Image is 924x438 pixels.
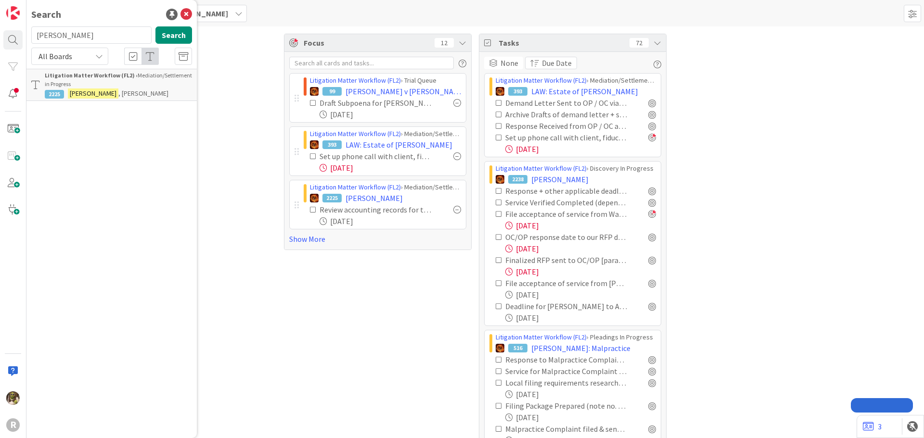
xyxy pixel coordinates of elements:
[322,87,342,96] div: 99
[322,140,342,149] div: 393
[435,38,454,48] div: 12
[310,194,319,202] img: TR
[496,164,587,173] a: Litigation Matter Workflow (FL2)
[68,88,118,99] mark: [PERSON_NAME]
[500,57,518,69] span: None
[346,86,461,97] span: [PERSON_NAME] v [PERSON_NAME]
[505,231,627,243] div: OC/OP response date to our RFP docketed [paralegal]
[525,57,577,69] button: Due Date
[496,87,504,96] img: TR
[31,26,152,44] input: Search for title...
[496,163,656,174] div: › Discovery In Progress
[505,120,627,132] div: Response Received from OP / OC and saved to file
[310,87,319,96] img: TR
[155,26,192,44] button: Search
[496,76,587,85] a: Litigation Matter Workflow (FL2)
[505,97,627,109] div: Demand Letter Sent to OP / OC via US Mail + Email
[531,342,630,354] span: [PERSON_NAME]: Malpractice
[505,208,627,220] div: File acceptance of service from Wang & Brighthouse
[505,243,656,254] div: [DATE]
[45,72,138,79] b: Litigation Matter Workflow (FL2) ›
[505,266,656,277] div: [DATE]
[505,400,627,412] div: Filing Package Prepared (note no. of copies, cover sheet, etc.) + Filing Fee Noted [paralegal]
[346,192,403,204] span: [PERSON_NAME]
[310,182,461,192] div: › Mediation/Settlement in Progress
[496,175,504,184] img: TR
[508,175,527,184] div: 2238
[496,332,656,342] div: › Pleadings In Progress
[508,344,527,352] div: 516
[320,215,461,227] div: [DATE]
[505,300,627,312] div: Deadline for [PERSON_NAME] to Answer Complaint : [DATE]
[310,129,401,138] a: Litigation Matter Workflow (FL2)
[38,51,72,61] span: All Boards
[505,412,656,423] div: [DATE]
[304,37,427,49] span: Focus
[310,75,461,86] div: › Trial Queue
[320,97,432,109] div: Draft Subpoena for [PERSON_NAME]
[505,220,656,231] div: [DATE]
[629,38,649,48] div: 72
[863,421,882,432] a: 3
[45,71,192,88] div: Mediation/Settlement in Progress
[496,333,587,341] a: Litigation Matter Workflow (FL2)
[322,194,342,202] div: 2225
[320,150,432,162] div: Set up phone call with client, fiduciary and her attorney (see 9/8 email)
[346,139,452,150] span: LAW: Estate of [PERSON_NAME]
[505,132,627,143] div: Set up phone call with client, fiduciary and her attorney (see 9/8 email)
[505,254,627,266] div: Finalized RFP sent to OC/OP [paralegal]
[505,109,627,120] div: Archive Drafts of demand letter + save final version in correspondence folder
[505,185,627,197] div: Response + other applicable deadlines calendared
[505,377,627,388] div: Local filing requirements researched from [GEOGRAPHIC_DATA] [paralegal]
[289,233,466,245] a: Show More
[505,143,656,155] div: [DATE]
[310,129,461,139] div: › Mediation/Settlement in Progress
[542,57,572,69] span: Due Date
[505,423,627,435] div: Malpractice Complaint filed & sent out for Service [paralegal] by [DATE]
[505,289,656,300] div: [DATE]
[320,204,432,215] div: Review accounting records for the trust / circulate to Trustee and Beneficiaries (see 9/2 email)
[6,391,20,405] img: DG
[531,86,638,97] span: LAW: Estate of [PERSON_NAME]
[320,162,461,174] div: [DATE]
[289,57,454,69] input: Search all cards and tasks...
[505,312,656,324] div: [DATE]
[310,76,401,85] a: Litigation Matter Workflow (FL2)
[505,354,627,365] div: Response to Malpractice Complaint calendared & card next deadline updated [paralegal]
[496,344,504,352] img: TR
[531,174,589,185] span: [PERSON_NAME]
[31,7,61,22] div: Search
[496,75,656,86] div: › Mediation/Settlement in Progress
[6,418,20,432] div: R
[505,388,656,400] div: [DATE]
[118,89,168,98] span: , [PERSON_NAME]
[508,87,527,96] div: 393
[505,365,627,377] div: Service for Malpractice Complaint Verified Completed (depends on service method) [paralegal]
[505,277,627,289] div: File acceptance of service from [PERSON_NAME] once signed
[320,109,461,120] div: [DATE]
[310,183,401,191] a: Litigation Matter Workflow (FL2)
[499,37,625,49] span: Tasks
[26,69,197,101] a: Litigation Matter Workflow (FL2) ›Mediation/Settlement in Progress2225[PERSON_NAME], [PERSON_NAME]
[310,140,319,149] img: TR
[505,197,627,208] div: Service Verified Completed (depends on service method)
[170,8,228,19] span: [PERSON_NAME]
[6,6,20,20] img: Visit kanbanzone.com
[45,90,64,99] div: 2225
